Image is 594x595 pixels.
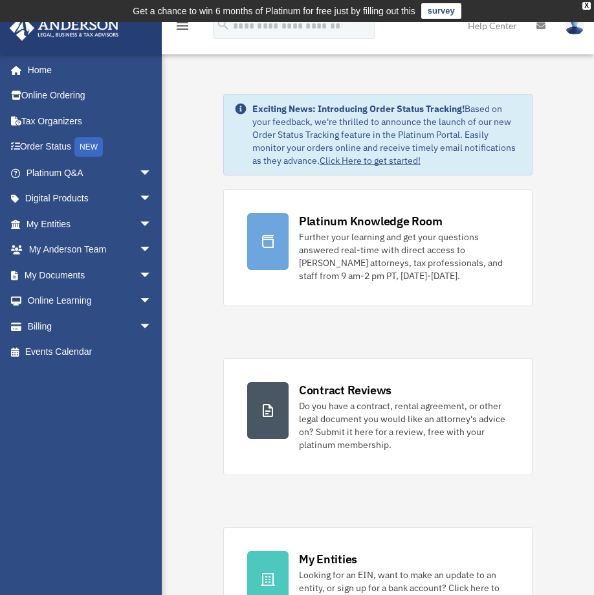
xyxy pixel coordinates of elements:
[9,313,171,339] a: Billingarrow_drop_down
[9,108,171,134] a: Tax Organizers
[139,262,165,289] span: arrow_drop_down
[9,134,171,161] a: Order StatusNEW
[299,230,509,282] div: Further your learning and get your questions answered real-time with direct access to [PERSON_NAM...
[139,211,165,238] span: arrow_drop_down
[320,155,421,166] a: Click Here to get started!
[223,358,533,475] a: Contract Reviews Do you have a contract, rental agreement, or other legal document you would like...
[74,137,103,157] div: NEW
[9,262,171,288] a: My Documentsarrow_drop_down
[9,57,165,83] a: Home
[421,3,461,19] a: survey
[139,288,165,315] span: arrow_drop_down
[9,237,171,263] a: My Anderson Teamarrow_drop_down
[252,102,522,167] div: Based on your feedback, we're thrilled to announce the launch of our new Order Status Tracking fe...
[175,23,190,34] a: menu
[9,186,171,212] a: Digital Productsarrow_drop_down
[133,3,415,19] div: Get a chance to win 6 months of Platinum for free just by filling out this
[252,103,465,115] strong: Exciting News: Introducing Order Status Tracking!
[299,551,357,567] div: My Entities
[299,399,509,451] div: Do you have a contract, rental agreement, or other legal document you would like an attorney's ad...
[223,189,533,306] a: Platinum Knowledge Room Further your learning and get your questions answered real-time with dire...
[139,186,165,212] span: arrow_drop_down
[175,18,190,34] i: menu
[299,382,391,398] div: Contract Reviews
[9,83,171,109] a: Online Ordering
[139,160,165,186] span: arrow_drop_down
[9,288,171,314] a: Online Learningarrow_drop_down
[9,211,171,237] a: My Entitiesarrow_drop_down
[6,16,123,41] img: Anderson Advisors Platinum Portal
[139,313,165,340] span: arrow_drop_down
[299,213,443,229] div: Platinum Knowledge Room
[582,2,591,10] div: close
[565,16,584,35] img: User Pic
[139,237,165,264] span: arrow_drop_down
[216,17,230,32] i: search
[9,339,171,365] a: Events Calendar
[9,160,171,186] a: Platinum Q&Aarrow_drop_down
